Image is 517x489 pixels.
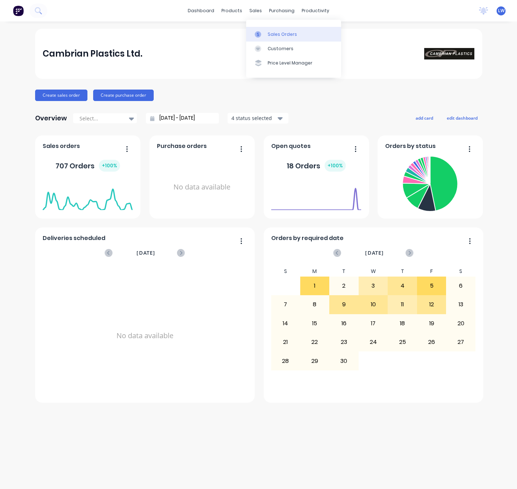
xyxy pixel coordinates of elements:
div: 9 [330,296,358,313]
div: 14 [271,315,300,332]
div: 20 [446,315,475,332]
span: [DATE] [137,249,155,257]
div: 28 [271,352,300,370]
div: 26 [417,333,446,351]
div: Sales Orders [268,31,297,38]
div: 707 Orders [56,160,120,172]
div: 17 [359,315,388,332]
div: 3 [359,277,388,295]
div: 22 [301,333,329,351]
div: No data available [43,266,247,405]
span: LW [498,8,504,14]
div: 2 [330,277,358,295]
div: 18 Orders [287,160,346,172]
span: Orders by required date [271,234,344,243]
div: 13 [446,296,475,313]
div: 21 [271,333,300,351]
div: productivity [298,5,333,16]
div: 6 [446,277,475,295]
span: Purchase orders [157,142,207,150]
div: S [271,266,300,277]
div: 24 [359,333,388,351]
img: Factory [13,5,24,16]
div: 19 [417,315,446,332]
div: M [300,266,330,277]
div: 18 [388,315,417,332]
div: 27 [446,333,475,351]
div: products [218,5,246,16]
div: 4 status selected [231,114,277,122]
span: Open quotes [271,142,311,150]
div: 29 [301,352,329,370]
button: edit dashboard [442,113,482,123]
div: Customers [268,45,293,52]
img: Cambrian Plastics Ltd. [424,48,474,59]
a: Price Level Manager [246,56,341,70]
div: Overview [35,111,67,125]
div: purchasing [265,5,298,16]
div: + 100 % [99,160,120,172]
div: Cambrian Plastics Ltd. [43,47,142,61]
div: No data available [157,153,247,221]
div: 15 [301,315,329,332]
button: add card [411,113,438,123]
span: Orders by status [385,142,436,150]
div: 11 [388,296,417,313]
div: 12 [417,296,446,313]
span: [DATE] [365,249,384,257]
div: S [446,266,475,277]
div: 30 [330,352,358,370]
span: Sales orders [43,142,80,150]
a: dashboard [184,5,218,16]
div: 1 [301,277,329,295]
a: Sales Orders [246,27,341,41]
div: T [388,266,417,277]
div: 23 [330,333,358,351]
div: 4 [388,277,417,295]
a: Customers [246,42,341,56]
button: Create purchase order [93,90,154,101]
div: F [417,266,446,277]
div: sales [246,5,265,16]
div: + 100 % [325,160,346,172]
div: 5 [417,277,446,295]
div: Price Level Manager [268,60,312,66]
button: Create sales order [35,90,87,101]
span: Deliveries scheduled [43,234,105,243]
div: 25 [388,333,417,351]
div: W [359,266,388,277]
button: 4 status selected [228,113,288,124]
div: 7 [271,296,300,313]
div: 8 [301,296,329,313]
div: 16 [330,315,358,332]
div: T [329,266,359,277]
div: 10 [359,296,388,313]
